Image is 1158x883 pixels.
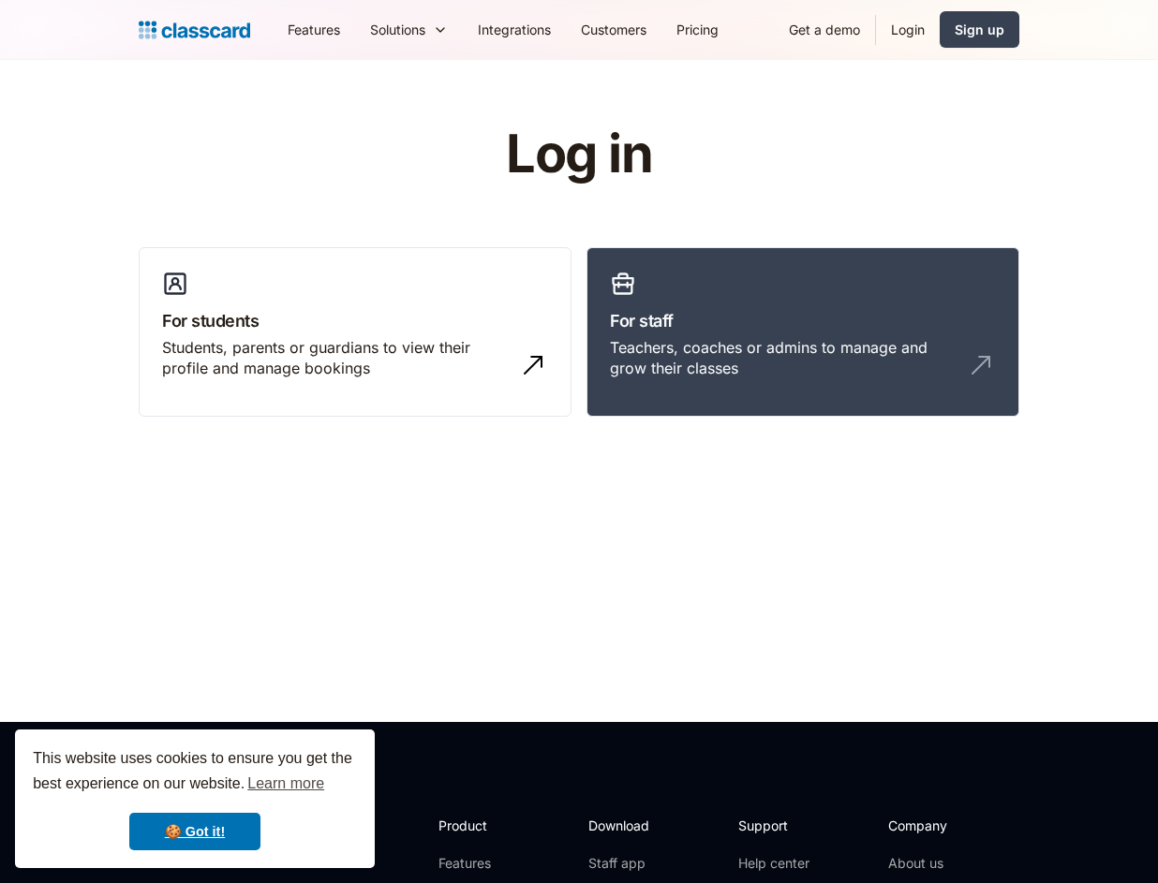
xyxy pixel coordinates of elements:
[940,11,1019,48] a: Sign up
[33,747,357,798] span: This website uses cookies to ensure you get the best experience on our website.
[139,247,572,418] a: For studentsStudents, parents or guardians to view their profile and manage bookings
[955,20,1004,39] div: Sign up
[463,8,566,51] a: Integrations
[738,854,814,873] a: Help center
[888,854,1013,873] a: About us
[588,854,665,873] a: Staff app
[876,8,940,51] a: Login
[438,816,539,835] h2: Product
[661,8,734,51] a: Pricing
[738,816,814,835] h2: Support
[588,816,665,835] h2: Download
[282,125,877,184] h1: Log in
[162,337,511,379] div: Students, parents or guardians to view their profile and manage bookings
[774,8,875,51] a: Get a demo
[139,17,250,43] a: Logo
[162,308,548,333] h3: For students
[610,337,958,379] div: Teachers, coaches or admins to manage and grow their classes
[566,8,661,51] a: Customers
[15,729,375,868] div: cookieconsent
[355,8,463,51] div: Solutions
[129,813,260,850] a: dismiss cookie message
[610,308,996,333] h3: For staff
[888,816,1013,835] h2: Company
[273,8,355,51] a: Features
[370,20,425,39] div: Solutions
[438,854,539,873] a: Features
[586,247,1019,418] a: For staffTeachers, coaches or admins to manage and grow their classes
[245,770,327,798] a: learn more about cookies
